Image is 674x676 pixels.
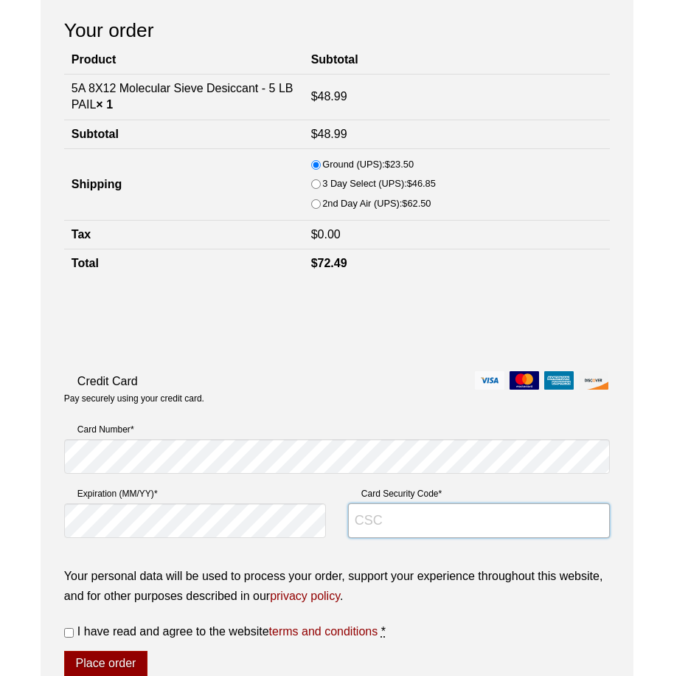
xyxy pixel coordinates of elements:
[311,228,318,241] span: $
[311,128,318,140] span: $
[64,46,304,74] th: Product
[348,486,610,501] label: Card Security Code
[64,220,304,249] th: Tax
[64,422,610,437] label: Card Number
[64,294,288,351] iframe: reCAPTCHA
[510,371,539,390] img: mastercard
[64,417,610,551] fieldset: Payment Info
[96,98,113,111] strong: × 1
[385,159,414,170] bdi: 23.50
[270,590,340,602] a: privacy policy
[322,176,436,192] label: 3 Day Select (UPS):
[311,228,341,241] bdi: 0.00
[311,257,318,269] span: $
[64,486,326,501] label: Expiration (MM/YY)
[402,198,431,209] bdi: 62.50
[64,393,610,405] p: Pay securely using your credit card.
[311,90,347,103] bdi: 48.99
[402,198,407,209] span: $
[311,90,318,103] span: $
[544,371,574,390] img: amex
[64,249,304,278] th: Total
[64,149,304,221] th: Shipping
[64,566,610,606] p: Your personal data will be used to process your order, support your experience throughout this we...
[311,257,347,269] bdi: 72.49
[64,74,304,120] td: 5A 8X12 Molecular Sieve Desiccant - 5 LB PAIL
[348,503,610,539] input: CSC
[322,196,431,212] label: 2nd Day Air (UPS):
[77,625,378,638] span: I have read and agree to the website
[64,120,304,148] th: Subtotal
[407,178,412,189] span: $
[304,46,611,74] th: Subtotal
[475,371,504,390] img: visa
[311,128,347,140] bdi: 48.99
[64,18,610,43] h3: Your order
[269,625,378,638] a: terms and conditions
[381,625,386,638] abbr: required
[64,371,610,391] label: Credit Card
[407,178,436,189] bdi: 46.85
[322,156,414,173] label: Ground (UPS):
[64,628,74,638] input: I have read and agree to the websiteterms and conditions *
[579,371,608,390] img: discover
[385,159,390,170] span: $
